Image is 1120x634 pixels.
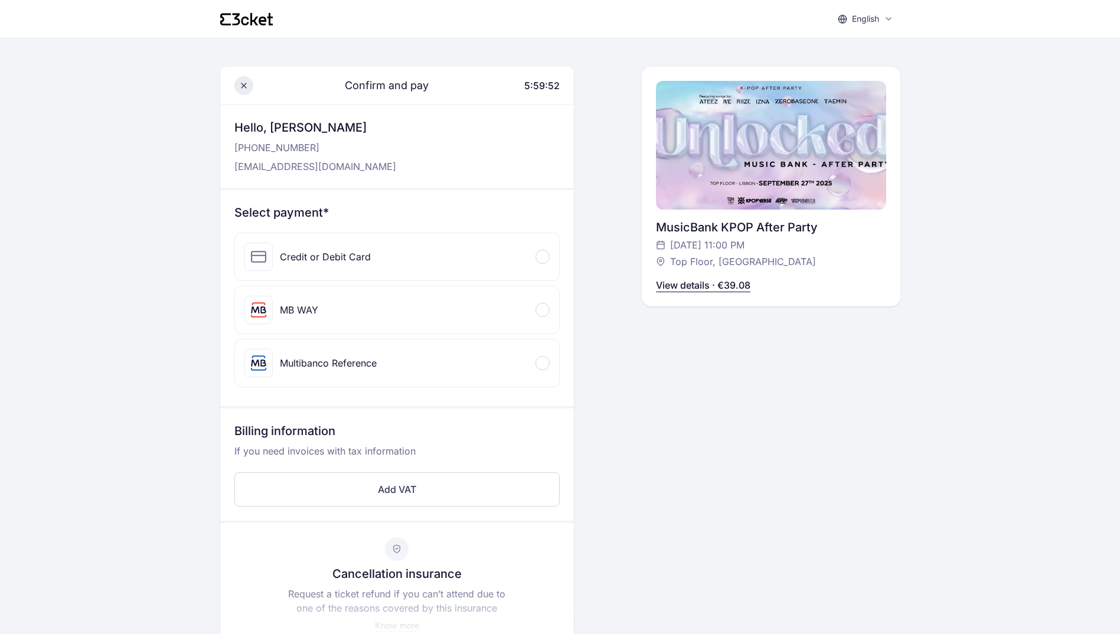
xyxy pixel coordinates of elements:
p: Cancellation insurance [332,566,462,582]
div: MusicBank KPOP After Party [656,219,886,236]
button: Add VAT [234,472,560,506]
h3: Select payment* [234,204,560,221]
div: Multibanco Reference [280,356,377,370]
span: Know more [375,620,419,630]
p: [EMAIL_ADDRESS][DOMAIN_NAME] [234,159,396,174]
h3: Hello, [PERSON_NAME] [234,119,396,136]
p: View details · €39.08 [656,278,750,292]
span: Top Floor, [GEOGRAPHIC_DATA] [670,254,816,269]
p: [PHONE_NUMBER] [234,140,396,155]
p: If you need invoices with tax information [234,444,560,468]
h3: Billing information [234,423,560,444]
span: 5:59:52 [524,80,560,91]
span: Confirm and pay [331,77,429,94]
span: [DATE] 11:00 PM [670,238,745,252]
p: Request a ticket refund if you can’t attend due to one of the reasons covered by this insurance [283,587,510,615]
div: MB WAY [280,303,318,317]
p: English [852,13,879,25]
div: Credit or Debit Card [280,250,371,264]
